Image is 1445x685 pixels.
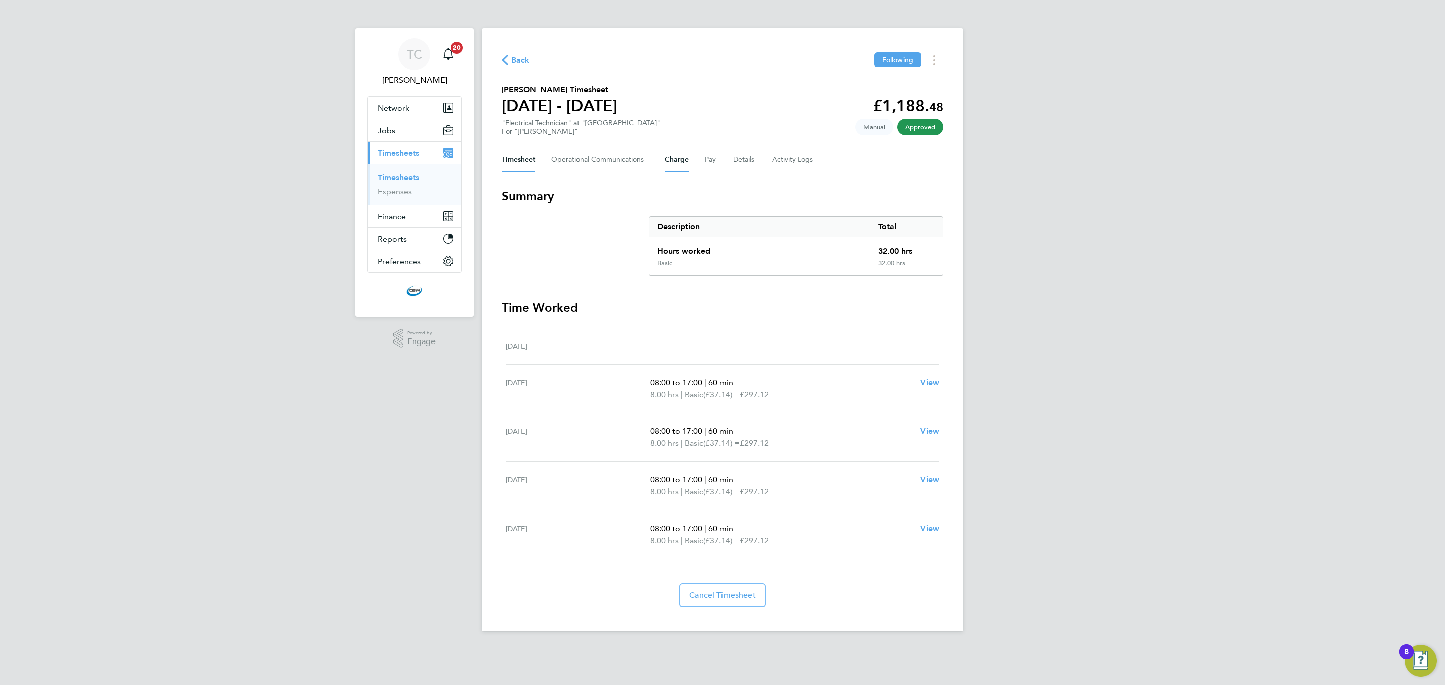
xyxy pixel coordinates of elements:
[367,74,462,86] span: Tom Cheek
[378,187,412,196] a: Expenses
[920,425,939,437] a: View
[502,96,617,116] h1: [DATE] - [DATE]
[368,164,461,205] div: Timesheets
[740,438,769,448] span: £297.12
[506,523,650,547] div: [DATE]
[650,524,702,533] span: 08:00 to 17:00
[703,438,740,448] span: (£37.14) =
[897,119,943,135] span: This timesheet has been approved.
[704,378,706,387] span: |
[920,474,939,486] a: View
[685,389,703,401] span: Basic
[650,487,679,496] span: 8.00 hrs
[704,426,706,436] span: |
[874,52,921,67] button: Following
[703,390,740,399] span: (£37.14) =
[657,259,672,267] div: Basic
[649,216,943,276] div: Summary
[502,54,530,66] button: Back
[451,42,463,54] span: 20
[740,390,769,399] span: £297.12
[506,377,650,401] div: [DATE]
[502,188,943,607] section: Timesheet
[368,119,461,141] button: Jobs
[407,337,436,346] span: Engage
[502,127,660,136] div: For "[PERSON_NAME]"
[1404,652,1409,665] div: 8
[703,487,740,496] span: (£37.14) =
[920,378,939,387] span: View
[708,475,733,484] span: 60 min
[368,142,461,164] button: Timesheets
[772,148,814,172] button: Activity Logs
[506,340,650,352] div: [DATE]
[733,148,756,172] button: Details
[378,126,395,135] span: Jobs
[407,329,436,337] span: Powered by
[650,475,702,484] span: 08:00 to 17:00
[378,257,421,266] span: Preferences
[378,212,406,221] span: Finance
[685,486,703,498] span: Basic
[740,487,769,496] span: £297.12
[368,250,461,272] button: Preferences
[704,524,706,533] span: |
[378,103,409,113] span: Network
[367,283,462,299] a: Go to home page
[870,259,943,275] div: 32.00 hrs
[679,583,766,607] button: Cancel Timesheet
[355,28,474,317] nav: Main navigation
[378,234,407,244] span: Reports
[665,148,689,172] button: Charge
[502,148,535,172] button: Timesheet
[920,377,939,389] a: View
[650,390,679,399] span: 8.00 hrs
[551,148,649,172] button: Operational Communications
[920,524,939,533] span: View
[920,523,939,535] a: View
[367,38,462,86] a: TC[PERSON_NAME]
[368,97,461,119] button: Network
[870,237,943,259] div: 32.00 hrs
[689,590,756,600] span: Cancel Timesheet
[502,188,943,204] h3: Summary
[681,390,683,399] span: |
[649,237,870,259] div: Hours worked
[708,426,733,436] span: 60 min
[378,173,419,182] a: Timesheets
[502,119,660,136] div: "Electrical Technician" at "[GEOGRAPHIC_DATA]"
[929,100,943,114] span: 48
[502,84,617,96] h2: [PERSON_NAME] Timesheet
[502,300,943,316] h3: Time Worked
[406,283,422,299] img: cbwstaffingsolutions-logo-retina.png
[703,536,740,545] span: (£37.14) =
[650,378,702,387] span: 08:00 to 17:00
[650,536,679,545] span: 8.00 hrs
[704,475,706,484] span: |
[1405,645,1437,677] button: Open Resource Center, 8 new notifications
[506,474,650,498] div: [DATE]
[708,378,733,387] span: 60 min
[705,148,717,172] button: Pay
[506,425,650,449] div: [DATE]
[681,536,683,545] span: |
[438,38,458,70] a: 20
[368,228,461,250] button: Reports
[685,535,703,547] span: Basic
[855,119,893,135] span: This timesheet was manually created.
[368,205,461,227] button: Finance
[407,48,422,61] span: TC
[708,524,733,533] span: 60 min
[870,217,943,237] div: Total
[649,217,870,237] div: Description
[650,341,654,351] span: –
[378,148,419,158] span: Timesheets
[681,487,683,496] span: |
[393,329,436,348] a: Powered byEngage
[740,536,769,545] span: £297.12
[873,96,943,115] app-decimal: £1,188.
[681,438,683,448] span: |
[511,54,530,66] span: Back
[685,437,703,449] span: Basic
[925,52,943,68] button: Timesheets Menu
